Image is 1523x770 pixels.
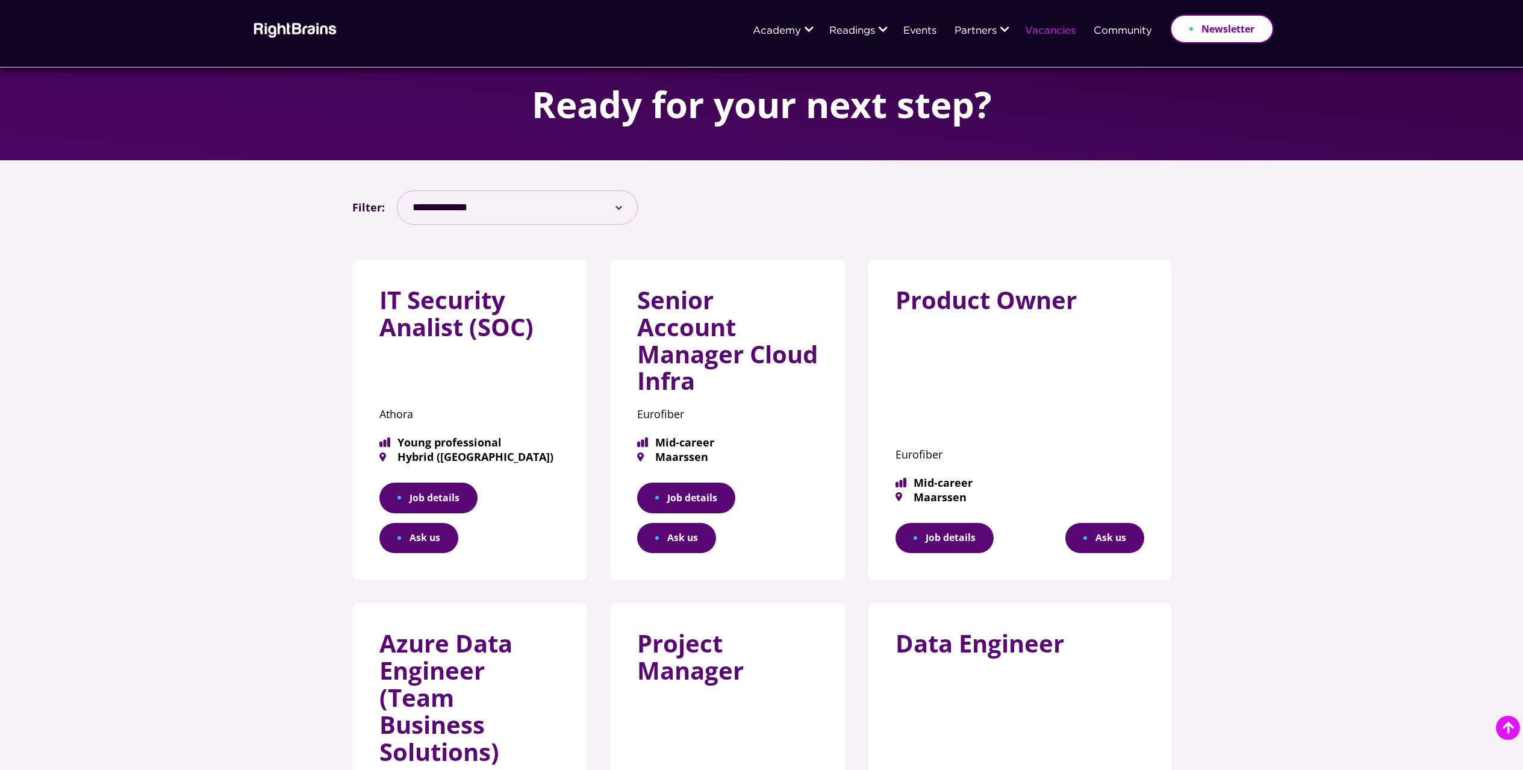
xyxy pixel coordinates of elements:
h3: IT Security Analist (SOC) [379,287,561,350]
a: Events [903,26,936,37]
span: Young professional [379,437,561,448]
h3: Data Engineer [895,630,1144,666]
label: Filter: [352,198,385,217]
span: Hybrid ([GEOGRAPHIC_DATA]) [379,451,561,462]
h3: Project Manager [637,630,818,693]
a: Vacancies [1025,26,1076,37]
a: Readings [829,26,875,37]
button: Ask us [379,523,458,554]
h3: Product Owner [895,287,1144,323]
p: Eurofiber [895,444,1144,465]
span: Maarssen [637,451,818,462]
h3: Senior Account Manager Cloud Infra [637,287,818,404]
a: Job details [379,483,478,513]
span: Mid-career [895,477,1144,488]
a: Newsletter [1170,14,1274,43]
span: Mid-career [637,437,818,448]
a: Partners [955,26,997,37]
span: Maarssen [895,492,1144,502]
a: Job details [895,523,994,554]
img: Rightbrains [250,20,337,38]
p: Eurofiber [637,404,818,425]
a: Community [1094,26,1152,37]
p: Athora [379,404,561,425]
a: Job details [637,483,735,513]
h1: Ready for your next step? [532,84,992,124]
button: Ask us [637,523,716,554]
button: Ask us [1065,523,1144,554]
a: Academy [753,26,801,37]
